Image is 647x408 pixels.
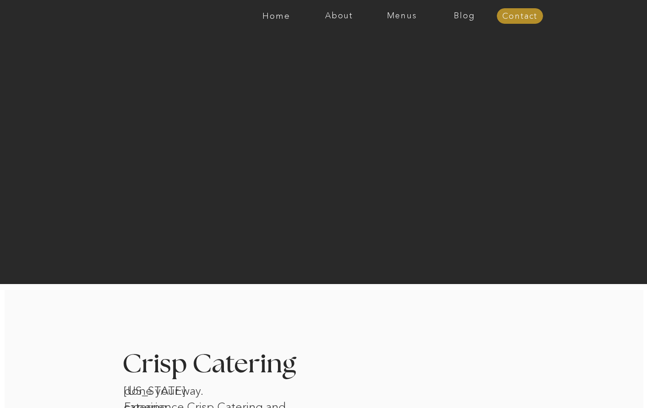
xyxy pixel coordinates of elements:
a: Contact [497,12,543,21]
h3: Crisp Catering [122,351,320,378]
a: Home [245,11,308,21]
a: Menus [370,11,433,21]
a: About [308,11,370,21]
h1: [US_STATE] catering [124,383,219,395]
a: Blog [433,11,496,21]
